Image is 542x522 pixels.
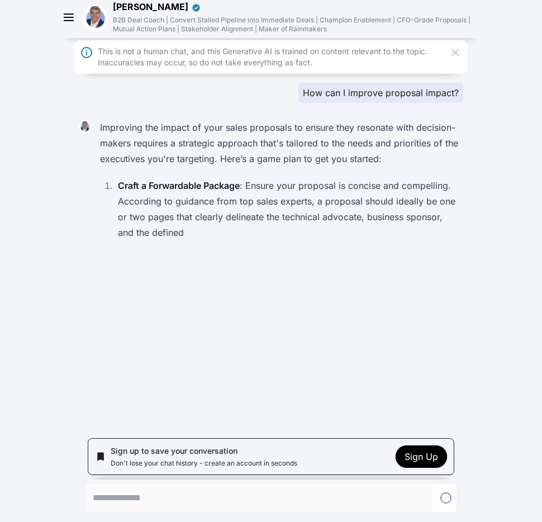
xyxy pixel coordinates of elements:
[113,16,470,33] span: B2B Deal Coach | Convert Stalled Pipeline into Immediate Deals | Champion Enablement | CFO-Grade ...
[298,83,463,103] div: How can I improve proposal impact?
[79,121,91,133] img: Mark Phinick
[405,451,438,462] span: Sign Up
[98,46,444,68] div: This is not a human chat, and this Generative AI is trained on content relevant to the topic. Ina...
[86,485,434,511] textarea: Send a message
[111,445,389,457] p: Sign up to save your conversation
[115,178,459,240] li: : Ensure your proposal is concise and compelling. According to guidance from top sales experts, a...
[111,459,389,468] p: Don't lose your chat history - create an account in seconds
[61,10,78,26] button: Expand
[82,5,108,31] img: avatar of Mark Phinick
[118,180,240,191] strong: Craft a Forwardable Package
[100,120,459,167] p: Improving the impact of your sales proposals to ensure they resonate with decision-makers require...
